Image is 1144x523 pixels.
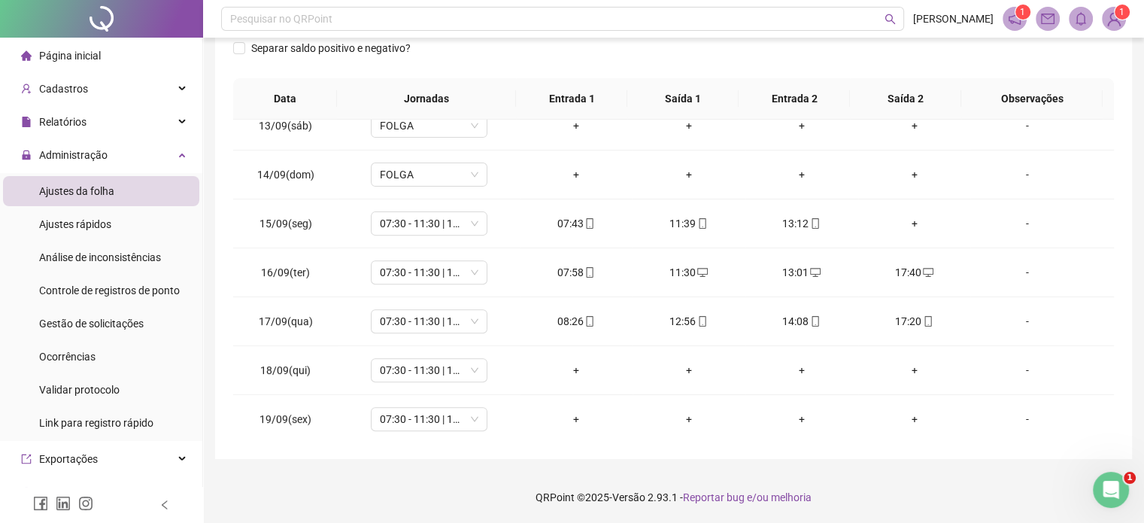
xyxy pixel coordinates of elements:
[1103,8,1125,30] img: 90638
[645,117,733,134] div: +
[645,313,733,330] div: 12:56
[39,417,153,429] span: Link para registro rápido
[757,117,846,134] div: +
[516,78,627,120] th: Entrada 1
[532,411,621,427] div: +
[261,266,310,278] span: 16/09(ter)
[21,150,32,160] span: lock
[257,169,314,181] span: 14/09(dom)
[809,267,821,278] span: desktop
[39,251,161,263] span: Análise de inconsistências
[337,78,516,120] th: Jornadas
[809,218,821,229] span: mobile
[1041,12,1054,26] span: mail
[627,78,739,120] th: Saída 1
[982,117,1071,134] div: -
[870,264,959,281] div: 17:40
[885,14,896,25] span: search
[380,359,478,382] span: 07:30 - 11:30 | 13:00 - 17:50
[33,496,48,511] span: facebook
[870,362,959,379] div: +
[1015,5,1030,20] sup: 1
[21,117,32,127] span: file
[696,267,708,278] span: desktop
[39,83,88,95] span: Cadastros
[259,413,311,425] span: 19/09(sex)
[645,215,733,232] div: 11:39
[260,364,311,376] span: 18/09(qui)
[39,284,180,296] span: Controle de registros de ponto
[39,218,111,230] span: Ajustes rápidos
[259,315,313,327] span: 17/09(qua)
[870,313,959,330] div: 17:20
[982,166,1071,183] div: -
[233,78,337,120] th: Data
[380,261,478,284] span: 07:30 - 11:30 | 13:00 - 17:50
[1008,12,1021,26] span: notification
[245,40,417,56] span: Separar saldo positivo e negativo?
[870,117,959,134] div: +
[39,351,96,363] span: Ocorrências
[532,215,621,232] div: 07:43
[380,310,478,333] span: 07:30 - 11:30 | 13:00 - 17:50
[757,313,846,330] div: 14:08
[921,316,933,327] span: mobile
[982,215,1071,232] div: -
[380,163,478,186] span: FOLGA
[532,264,621,281] div: 07:58
[1115,5,1130,20] sup: Atualize o seu contato no menu Meus Dados
[39,384,120,396] span: Validar protocolo
[973,90,1091,107] span: Observações
[583,218,595,229] span: mobile
[39,318,144,330] span: Gestão de solicitações
[532,313,621,330] div: 08:26
[39,486,95,498] span: Integrações
[870,215,959,232] div: +
[1124,472,1136,484] span: 1
[1093,472,1129,508] iframe: Intercom live chat
[961,78,1103,120] th: Observações
[380,212,478,235] span: 07:30 - 11:30 | 13:00 - 17:50
[39,453,98,465] span: Exportações
[39,149,108,161] span: Administração
[532,117,621,134] div: +
[696,218,708,229] span: mobile
[982,362,1071,379] div: -
[645,362,733,379] div: +
[645,264,733,281] div: 11:30
[532,166,621,183] div: +
[1074,12,1088,26] span: bell
[921,267,933,278] span: desktop
[913,11,994,27] span: [PERSON_NAME]
[645,166,733,183] div: +
[757,362,846,379] div: +
[696,316,708,327] span: mobile
[739,78,850,120] th: Entrada 2
[645,411,733,427] div: +
[870,411,959,427] div: +
[850,78,961,120] th: Saída 2
[757,264,846,281] div: 13:01
[380,408,478,430] span: 07:30 - 11:30 | 13:00 - 17:40
[259,217,312,230] span: 15/09(seg)
[532,362,621,379] div: +
[21,50,32,61] span: home
[757,411,846,427] div: +
[380,114,478,137] span: FOLGA
[612,491,645,503] span: Versão
[1020,7,1025,17] span: 1
[39,116,86,128] span: Relatórios
[757,166,846,183] div: +
[56,496,71,511] span: linkedin
[982,264,1071,281] div: -
[39,50,101,62] span: Página inicial
[982,313,1071,330] div: -
[870,166,959,183] div: +
[1119,7,1124,17] span: 1
[78,496,93,511] span: instagram
[21,454,32,464] span: export
[159,500,170,510] span: left
[809,316,821,327] span: mobile
[21,84,32,94] span: user-add
[583,316,595,327] span: mobile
